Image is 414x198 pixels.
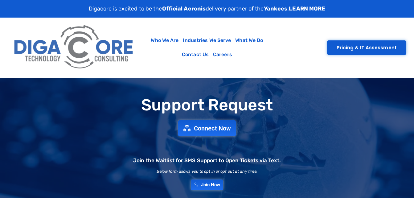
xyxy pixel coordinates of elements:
a: Careers [211,47,234,62]
a: LEARN MORE [289,5,325,12]
a: Connect Now [178,120,236,136]
a: Contact Us [180,47,211,62]
h1: Support Request [3,96,411,114]
a: What We Do [233,33,265,47]
span: Join Now [201,183,220,187]
a: Pricing & IT Assessment [327,40,406,55]
img: Digacore Logo [11,21,137,74]
p: Digacore is excited to be the delivery partner of the . [89,5,326,13]
h2: Join the Waitlist for SMS Support to Open Tickets via Text. [133,158,281,163]
h2: Below form allows you to opt in or opt out at any time. [157,169,258,173]
span: Pricing & IT Assessment [337,45,397,50]
a: Join Now [191,179,223,190]
strong: Official Acronis [162,5,206,12]
nav: Menu [141,33,273,62]
strong: Yankees [264,5,288,12]
span: Connect Now [194,125,231,131]
a: Industries We Serve [181,33,233,47]
a: Who We Are [149,33,181,47]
